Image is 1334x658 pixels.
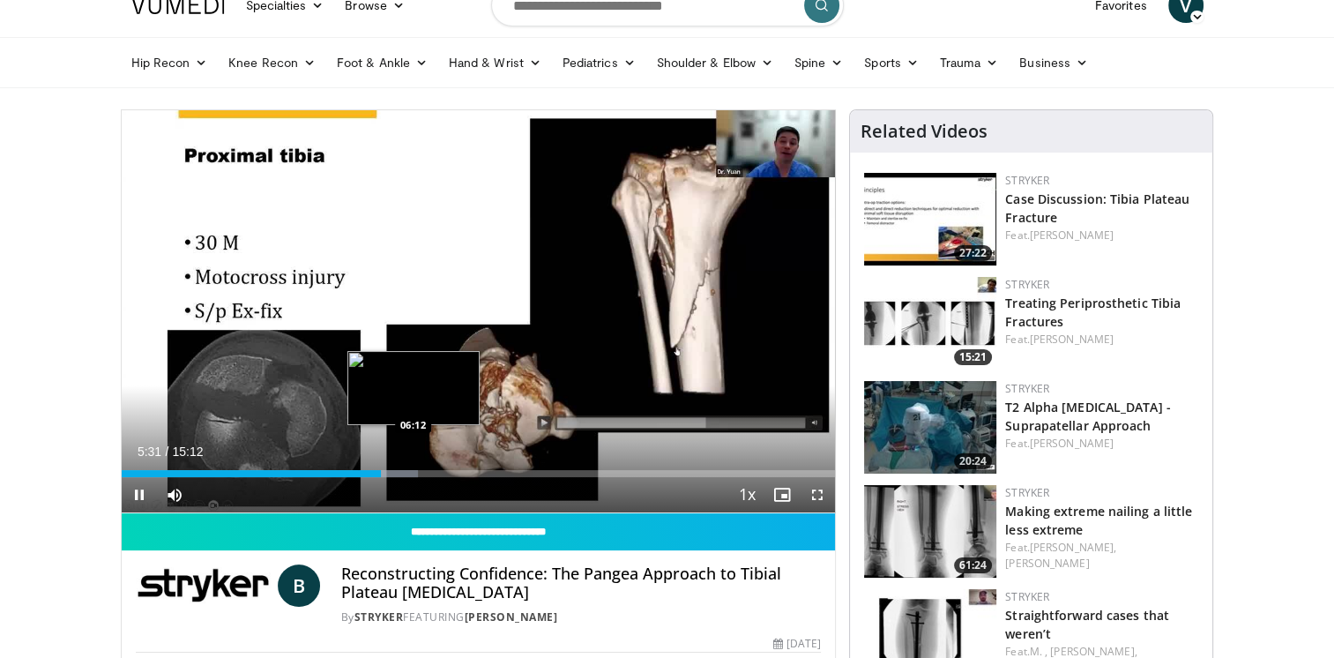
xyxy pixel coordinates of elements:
[954,453,992,469] span: 20:24
[1030,540,1116,555] a: [PERSON_NAME],
[729,477,764,512] button: Playback Rate
[929,45,1010,80] a: Trauma
[1005,485,1049,500] a: Stryker
[218,45,326,80] a: Knee Recon
[864,381,996,474] a: 20:24
[172,445,203,459] span: 15:12
[157,477,192,512] button: Mute
[1005,399,1171,434] a: T2 Alpha [MEDICAL_DATA] - Suprapatellar Approach
[1005,191,1189,226] a: Case Discussion: Tibia Plateau Fracture
[1005,332,1198,348] div: Feat.
[1030,332,1114,347] a: [PERSON_NAME]
[326,45,438,80] a: Foot & Ankle
[773,636,821,652] div: [DATE]
[341,609,821,625] div: By FEATURING
[1005,540,1198,572] div: Feat.
[864,381,996,474] img: 6dac92b0-8760-435a-acb9-7eaa8ee21333.150x105_q85_crop-smart_upscale.jpg
[954,557,992,573] span: 61:24
[1005,381,1049,396] a: Stryker
[552,45,646,80] a: Pediatrics
[864,485,996,578] img: a4a9ff73-3c8a-4b89-9b16-3163ac091493.150x105_q85_crop-smart_upscale.jpg
[864,173,996,265] img: a1416b5e-9174-42b5-ac56-941f39552834.150x105_q85_crop-smart_upscale.jpg
[864,277,996,370] a: 15:21
[347,351,480,425] img: image.jpeg
[438,45,552,80] a: Hand & Wrist
[122,110,836,513] video-js: Video Player
[1005,295,1181,330] a: Treating Periprosthetic Tibia Fractures
[764,477,800,512] button: Enable picture-in-picture mode
[122,477,157,512] button: Pause
[278,565,320,607] a: B
[864,173,996,265] a: 27:22
[136,565,271,607] img: Stryker
[465,609,558,624] a: [PERSON_NAME]
[864,277,996,370] img: 1aa7ce03-a29e-4220-923d-1b96650c6b94.150x105_q85_crop-smart_upscale.jpg
[1030,436,1114,451] a: [PERSON_NAME]
[864,485,996,578] a: 61:24
[1005,436,1198,452] div: Feat.
[354,609,404,624] a: Stryker
[861,121,987,142] h4: Related Videos
[166,445,169,459] span: /
[1005,173,1049,188] a: Stryker
[784,45,853,80] a: Spine
[122,470,836,477] div: Progress Bar
[1005,228,1198,243] div: Feat.
[1005,607,1169,642] a: Straightforward cases that weren’t
[1009,45,1099,80] a: Business
[800,477,835,512] button: Fullscreen
[1005,277,1049,292] a: Stryker
[1005,589,1049,604] a: Stryker
[954,245,992,261] span: 27:22
[1030,228,1114,243] a: [PERSON_NAME]
[853,45,929,80] a: Sports
[954,349,992,365] span: 15:21
[138,445,161,459] span: 5:31
[1005,503,1192,538] a: Making extreme nailing a little less extreme
[1005,556,1089,571] a: [PERSON_NAME]
[341,565,821,602] h4: Reconstructing Confidence: The Pangea Approach to Tibial Plateau [MEDICAL_DATA]
[121,45,219,80] a: Hip Recon
[646,45,784,80] a: Shoulder & Elbow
